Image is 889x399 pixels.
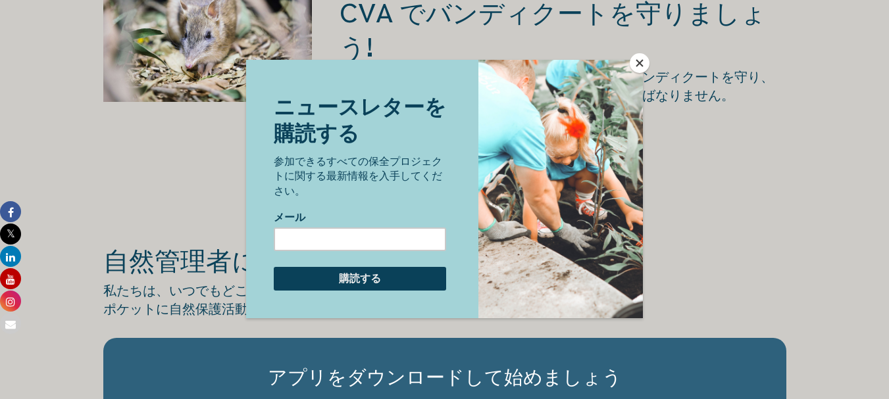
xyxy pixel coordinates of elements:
[28,96,196,137] font: 参加できるすべての保全プロジェクトに関する最新情報を入手してください。
[630,53,649,73] button: 近い
[427,66,462,76] font: 購読する
[28,35,200,85] font: ニュースレターを購読する
[28,152,59,163] font: メール
[28,207,200,231] input: 購読する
